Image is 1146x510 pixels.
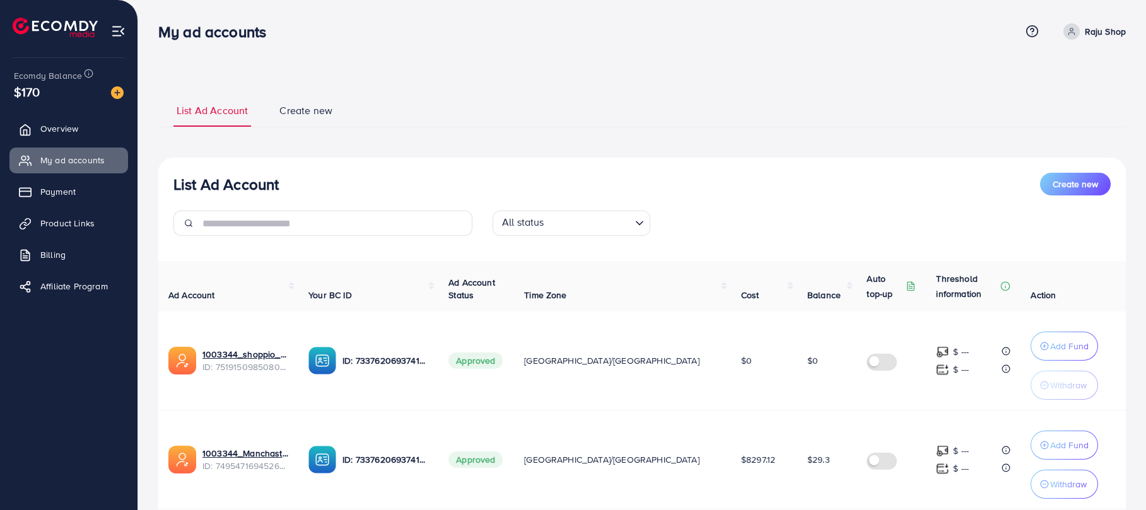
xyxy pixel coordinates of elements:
span: Billing [40,248,66,261]
span: Your BC ID [308,289,352,301]
span: Overview [40,122,78,135]
h3: My ad accounts [158,23,276,41]
span: $0 [807,354,818,367]
a: Product Links [9,211,128,236]
span: My ad accounts [40,154,105,166]
img: ic-ads-acc.e4c84228.svg [168,446,196,473]
span: Approved [448,451,503,468]
span: Create new [279,103,332,118]
span: [GEOGRAPHIC_DATA]/[GEOGRAPHIC_DATA] [524,453,699,466]
a: Raju Shop [1058,23,1126,40]
a: Billing [9,242,128,267]
img: ic-ba-acc.ded83a64.svg [308,347,336,374]
p: Raju Shop [1085,24,1126,39]
p: ID: 7337620693741338625 [342,452,428,467]
a: Affiliate Program [9,274,128,299]
span: Approved [448,352,503,369]
img: ic-ba-acc.ded83a64.svg [308,446,336,473]
a: Payment [9,179,128,204]
img: ic-ads-acc.e4c84228.svg [168,347,196,374]
img: top-up amount [936,363,949,376]
span: ID: 7495471694526988304 [202,460,288,472]
img: menu [111,24,126,38]
iframe: Chat [1092,453,1137,501]
div: <span class='underline'>1003344_shoppio_1750688962312</span></br>7519150985080684551 [202,348,288,374]
p: Add Fund [1050,339,1089,354]
img: top-up amount [936,345,949,359]
a: 1003344_Manchaster_1745175503024 [202,447,288,460]
span: [GEOGRAPHIC_DATA]/[GEOGRAPHIC_DATA] [524,354,699,367]
span: Affiliate Program [40,280,108,293]
img: top-up amount [936,444,949,458]
p: $ --- [953,362,969,377]
span: $170 [14,83,40,101]
p: $ --- [953,461,969,476]
span: Product Links [40,217,95,229]
p: Threshold information [936,271,998,301]
button: Withdraw [1031,470,1098,499]
p: Add Fund [1050,438,1089,453]
span: Ad Account [168,289,215,301]
span: Action [1031,289,1056,301]
p: $ --- [953,443,969,458]
a: My ad accounts [9,148,128,173]
img: logo [13,18,98,37]
span: $0 [741,354,752,367]
span: ID: 7519150985080684551 [202,361,288,373]
input: Search for option [548,213,630,233]
span: Payment [40,185,76,198]
a: Overview [9,116,128,141]
span: Cost [741,289,759,301]
span: Time Zone [524,289,566,301]
span: $8297.12 [741,453,775,466]
span: Ad Account Status [448,276,495,301]
p: Withdraw [1050,378,1087,393]
span: Create new [1053,178,1098,190]
h3: List Ad Account [173,175,279,194]
button: Create new [1040,173,1111,195]
p: Auto top-up [867,271,903,301]
div: Search for option [493,211,650,236]
span: All status [500,212,547,233]
a: 1003344_shoppio_1750688962312 [202,348,288,361]
span: Balance [807,289,841,301]
span: Ecomdy Balance [14,69,82,82]
img: image [111,86,124,99]
p: $ --- [953,344,969,359]
span: List Ad Account [177,103,248,118]
p: ID: 7337620693741338625 [342,353,428,368]
div: <span class='underline'>1003344_Manchaster_1745175503024</span></br>7495471694526988304 [202,447,288,473]
span: $29.3 [807,453,830,466]
button: Add Fund [1031,332,1098,361]
img: top-up amount [936,462,949,475]
button: Add Fund [1031,431,1098,460]
p: Withdraw [1050,477,1087,492]
button: Withdraw [1031,371,1098,400]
